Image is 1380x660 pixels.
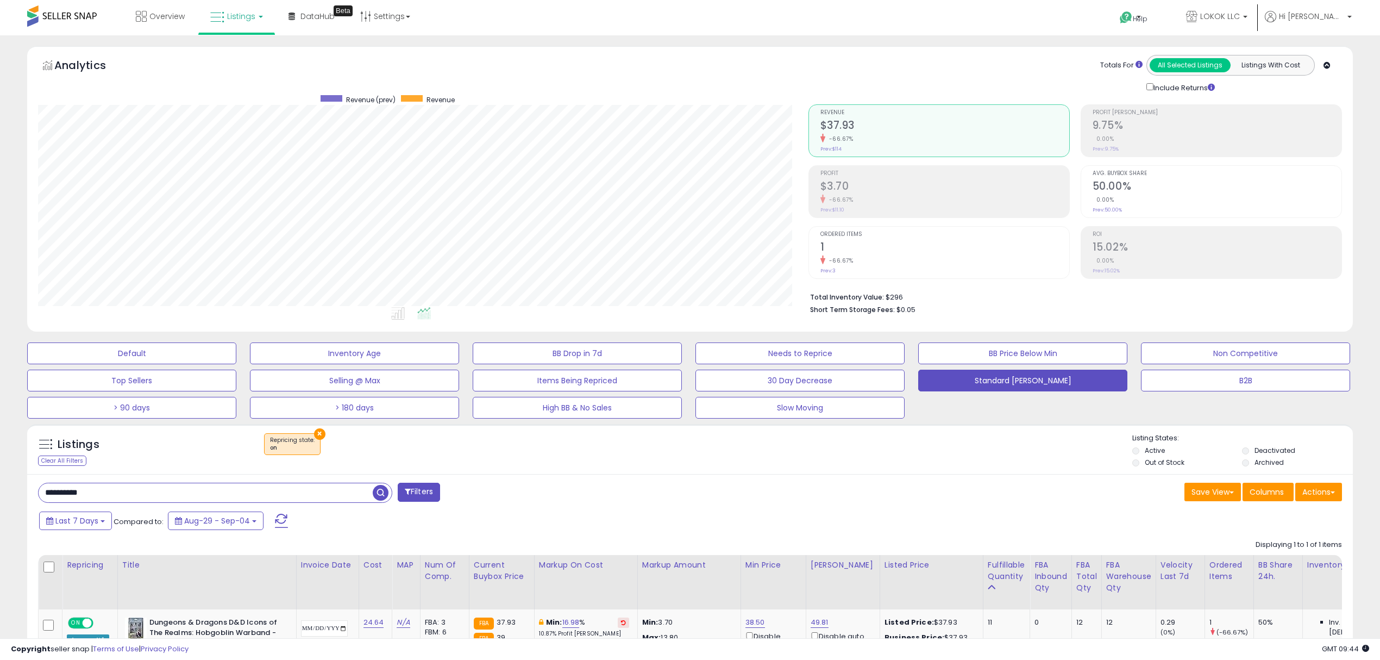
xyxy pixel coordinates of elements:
[820,180,1069,195] h2: $3.70
[1119,11,1133,24] i: Get Help
[11,644,189,655] div: seller snap | |
[54,58,127,76] h5: Analytics
[296,555,359,609] th: CSV column name: cust_attr_3_Invoice Date
[1093,110,1341,116] span: Profit [PERSON_NAME]
[300,11,335,22] span: DataHub
[1106,618,1147,627] div: 12
[1034,618,1063,627] div: 0
[301,559,354,571] div: Invoice Date
[820,110,1069,116] span: Revenue
[1093,135,1114,143] small: 0.00%
[426,95,455,104] span: Revenue
[820,232,1069,238] span: Ordered Items
[885,559,978,571] div: Listed Price
[1161,637,1205,647] div: 0.29
[1093,267,1120,274] small: Prev: 15.02%
[141,644,189,654] a: Privacy Policy
[1209,637,1253,647] div: 3
[334,5,353,16] div: Tooltip anchor
[425,559,465,582] div: Num of Comp.
[27,397,236,419] button: > 90 days
[1141,343,1350,364] button: Non Competitive
[1093,257,1114,265] small: 0.00%
[398,483,440,502] button: Filters
[534,555,637,609] th: The percentage added to the cost of goods (COGS) that forms the calculator for Min & Max prices.
[695,370,905,391] button: 30 Day Decrease
[988,559,1025,582] div: Fulfillable Quantity
[885,618,975,627] div: $37.93
[425,627,461,637] div: FBM: 6
[825,257,854,265] small: -66.67%
[820,119,1069,134] h2: $37.93
[811,630,871,651] div: Disable auto adjust max
[346,95,396,104] span: Revenue (prev)
[473,370,682,391] button: Items Being Repriced
[1093,146,1119,152] small: Prev: 9.75%
[820,207,844,213] small: Prev: $11.10
[825,196,854,204] small: -66.67%
[1230,58,1311,72] button: Listings With Cost
[11,644,51,654] strong: Copyright
[1093,196,1114,204] small: 0.00%
[562,617,580,628] a: 16.98
[1133,14,1147,23] span: Help
[896,304,915,315] span: $0.05
[810,292,884,302] b: Total Inventory Value:
[820,267,836,274] small: Prev: 3
[55,515,98,526] span: Last 7 Days
[39,512,112,530] button: Last 7 Days
[1111,3,1169,35] a: Help
[1100,60,1143,71] div: Totals For
[539,618,629,638] div: %
[27,343,236,364] button: Default
[1138,81,1228,94] div: Include Returns
[67,559,113,571] div: Repricing
[1295,483,1342,501] button: Actions
[1279,11,1344,22] span: Hi [PERSON_NAME]
[810,290,1334,303] li: $296
[270,436,315,452] span: Repricing state :
[642,618,732,627] p: 3.70
[745,617,765,628] a: 38.50
[820,146,842,152] small: Prev: $114
[695,397,905,419] button: Slow Moving
[1254,446,1295,455] label: Deactivated
[314,428,325,440] button: ×
[1106,559,1151,594] div: FBA Warehouse Qty
[69,619,83,628] span: ON
[474,633,494,645] small: FBA
[250,397,459,419] button: > 180 days
[397,559,415,571] div: MAP
[642,633,732,643] p: 13.80
[810,305,895,314] b: Short Term Storage Fees:
[168,512,264,530] button: Aug-29 - Sep-04
[642,617,658,627] strong: Min:
[93,644,139,654] a: Terms of Use
[92,619,109,628] span: OFF
[539,559,633,571] div: Markup on Cost
[918,343,1127,364] button: BB Price Below Min
[250,343,459,364] button: Inventory Age
[1076,618,1093,627] div: 12
[1093,171,1341,177] span: Avg. Buybox Share
[1184,483,1241,501] button: Save View
[250,370,459,391] button: Selling @ Max
[27,370,236,391] button: Top Sellers
[1216,628,1248,637] small: (-66.67%)
[1209,559,1249,582] div: Ordered Items
[825,135,854,143] small: -66.67%
[745,559,801,571] div: Min Price
[425,618,461,627] div: FBA: 3
[1132,433,1353,444] p: Listing States:
[1209,618,1253,627] div: 1
[1161,559,1200,582] div: Velocity Last 7d
[1150,58,1231,72] button: All Selected Listings
[227,11,255,22] span: Listings
[811,617,829,628] a: 49.81
[1093,232,1341,238] span: ROI
[621,620,626,625] i: Revert to store-level Min Markup
[642,559,736,571] div: Markup Amount
[67,634,109,644] div: Amazon AI *
[695,343,905,364] button: Needs to Reprice
[1258,618,1294,627] div: 50%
